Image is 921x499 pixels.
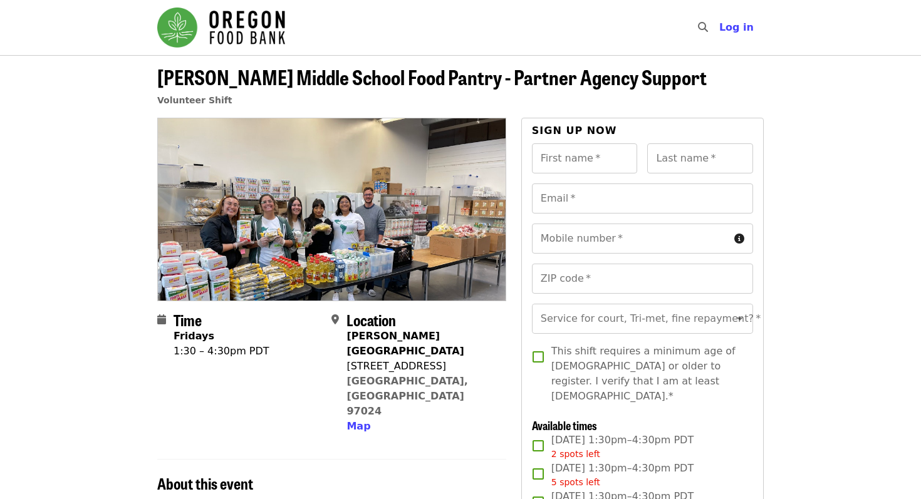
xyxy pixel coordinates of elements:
span: Sign up now [532,125,617,136]
input: ZIP code [532,264,753,294]
input: First name [532,143,638,173]
input: Last name [647,143,753,173]
a: Volunteer Shift [157,95,232,105]
img: Oregon Food Bank - Home [157,8,285,48]
span: Available times [532,417,597,433]
span: Log in [719,21,754,33]
button: Open [731,310,749,327]
strong: Fridays [174,330,214,342]
input: Email [532,183,753,213]
span: Time [174,309,202,331]
div: 1:30 – 4:30pm PDT [174,344,269,359]
input: Search [715,13,726,43]
span: [PERSON_NAME] Middle School Food Pantry - Partner Agency Support [157,62,707,91]
i: search icon [698,21,708,33]
span: About this event [157,472,253,494]
button: Map [346,419,370,434]
a: [GEOGRAPHIC_DATA], [GEOGRAPHIC_DATA] 97024 [346,375,468,417]
i: calendar icon [157,314,166,326]
button: Log in [709,15,764,40]
input: Mobile number [532,224,729,254]
strong: [PERSON_NAME][GEOGRAPHIC_DATA] [346,330,464,357]
span: Map [346,420,370,432]
div: [STREET_ADDRESS] [346,359,496,374]
span: 2 spots left [551,449,600,459]
span: [DATE] 1:30pm–4:30pm PDT [551,433,694,461]
i: circle-info icon [734,233,744,245]
span: This shift requires a minimum age of [DEMOGRAPHIC_DATA] or older to register. I verify that I am ... [551,344,743,404]
span: 5 spots left [551,477,600,487]
span: [DATE] 1:30pm–4:30pm PDT [551,461,694,489]
span: Location [346,309,396,331]
i: map-marker-alt icon [331,314,339,326]
img: Reynolds Middle School Food Pantry - Partner Agency Support organized by Oregon Food Bank [158,118,506,300]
